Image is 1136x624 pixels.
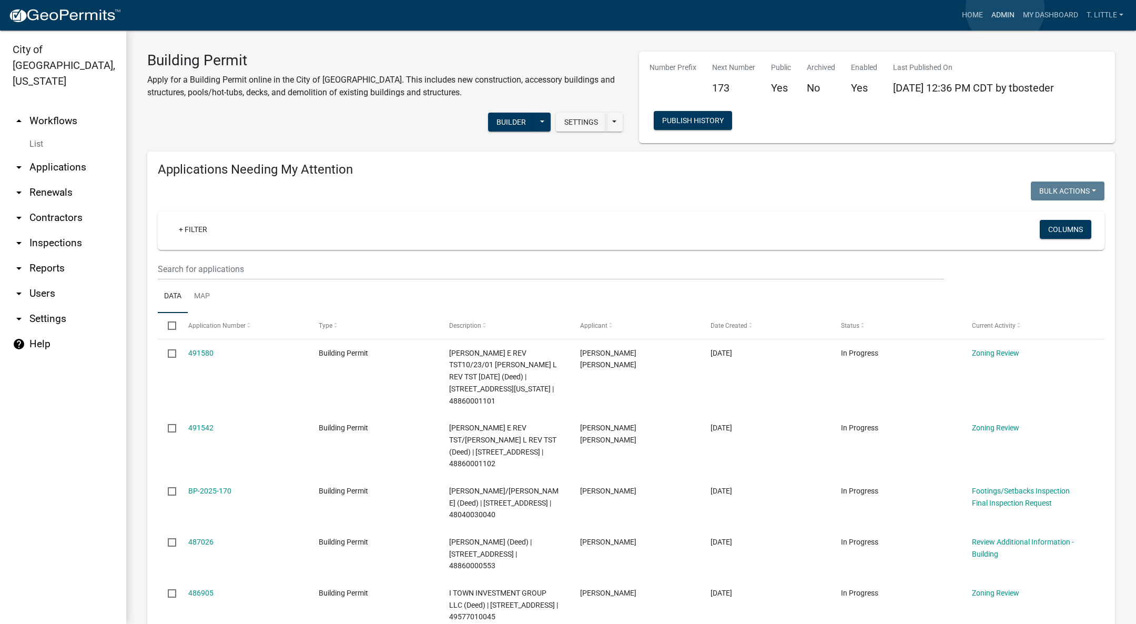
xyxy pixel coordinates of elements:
[188,349,214,357] a: 491580
[893,62,1054,73] p: Last Published On
[309,313,439,338] datatable-header-cell: Type
[841,424,878,432] span: In Progress
[958,5,987,25] a: Home
[439,313,570,338] datatable-header-cell: Description
[188,280,216,314] a: Map
[711,589,732,597] span: 10/02/2025
[319,589,368,597] span: Building Permit
[712,82,755,94] h5: 173
[13,161,25,174] i: arrow_drop_down
[13,287,25,300] i: arrow_drop_down
[962,313,1092,338] datatable-header-cell: Current Activity
[972,322,1016,329] span: Current Activity
[449,538,532,570] span: CARDAMONE, JONATHAN R (Deed) | 703 E SALEM AVE | 48860000553
[13,338,25,350] i: help
[13,186,25,199] i: arrow_drop_down
[178,313,308,338] datatable-header-cell: Application Number
[893,82,1054,94] span: [DATE] 12:36 PM CDT by tbosteder
[580,349,636,369] span: James Dean Scheffers
[1019,5,1082,25] a: My Dashboard
[841,349,878,357] span: In Progress
[449,487,559,519] span: CALKINS, PATRICIA K TST/HARRIGAN, CORYANNE TST (Deed) | 1101 N B ST | 48040030040
[972,424,1019,432] a: Zoning Review
[841,589,878,597] span: In Progress
[841,487,878,495] span: In Progress
[841,538,878,546] span: In Progress
[580,589,636,597] span: Cody Sinclair
[13,237,25,249] i: arrow_drop_down
[13,115,25,127] i: arrow_drop_up
[158,280,188,314] a: Data
[188,424,214,432] a: 491542
[488,113,534,132] button: Builder
[158,313,178,338] datatable-header-cell: Select
[580,424,636,444] span: James Dean Scheffers
[147,74,623,99] p: Apply for a Building Permit online in the City of [GEOGRAPHIC_DATA]. This includes new constructi...
[851,62,877,73] p: Enabled
[841,322,859,329] span: Status
[580,322,607,329] span: Applicant
[654,117,732,126] wm-modal-confirm: Workflow Publish History
[319,538,368,546] span: Building Permit
[13,313,25,325] i: arrow_drop_down
[711,424,732,432] span: 10/13/2025
[771,62,791,73] p: Public
[170,220,216,239] a: + Filter
[712,62,755,73] p: Next Number
[972,349,1019,357] a: Zoning Review
[972,589,1019,597] a: Zoning Review
[319,424,368,432] span: Building Permit
[711,538,732,546] span: 10/02/2025
[831,313,961,338] datatable-header-cell: Status
[158,162,1104,177] h4: Applications Needing My Attention
[449,322,481,329] span: Description
[449,349,557,405] span: MOEN, JOSEPH E REV TST10/23/01 MOEN, ZATHA L REV TST 10/23/01 (Deed) | 703 E IOWA AVE | 48860001101
[972,499,1052,507] a: Final Inspection Request
[711,322,747,329] span: Date Created
[987,5,1019,25] a: Admin
[188,538,214,546] a: 487026
[972,538,1074,558] a: Review Additional Information - Building
[188,487,231,495] a: BP-2025-170
[556,113,606,132] button: Settings
[158,258,944,280] input: Search for applications
[972,487,1070,495] a: Footings/Setbacks Inspection
[449,589,558,621] span: I TOWN INVESTMENT GROUP LLC (Deed) | 404 S 21ST ST | 49577010045
[188,322,246,329] span: Application Number
[319,322,332,329] span: Type
[807,82,835,94] h5: No
[650,62,696,73] p: Number Prefix
[319,487,368,495] span: Building Permit
[147,52,623,69] h3: Building Permit
[654,111,732,130] button: Publish History
[711,487,732,495] span: 10/06/2025
[1040,220,1091,239] button: Columns
[570,313,701,338] datatable-header-cell: Applicant
[807,62,835,73] p: Archived
[13,212,25,224] i: arrow_drop_down
[711,349,732,357] span: 10/13/2025
[1082,5,1128,25] a: T. Little
[701,313,831,338] datatable-header-cell: Date Created
[580,538,636,546] span: Jonathan Cardamone
[13,262,25,275] i: arrow_drop_down
[319,349,368,357] span: Building Permit
[188,589,214,597] a: 486905
[580,487,636,495] span: Steven Baltes
[771,82,791,94] h5: Yes
[851,82,877,94] h5: Yes
[449,424,556,468] span: MOEN, JOSEPH E REV TST/MOEN, ZATHA L REV TST (Deed) | 904 N 6TH ST | 48860001102
[1031,182,1104,200] button: Bulk Actions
